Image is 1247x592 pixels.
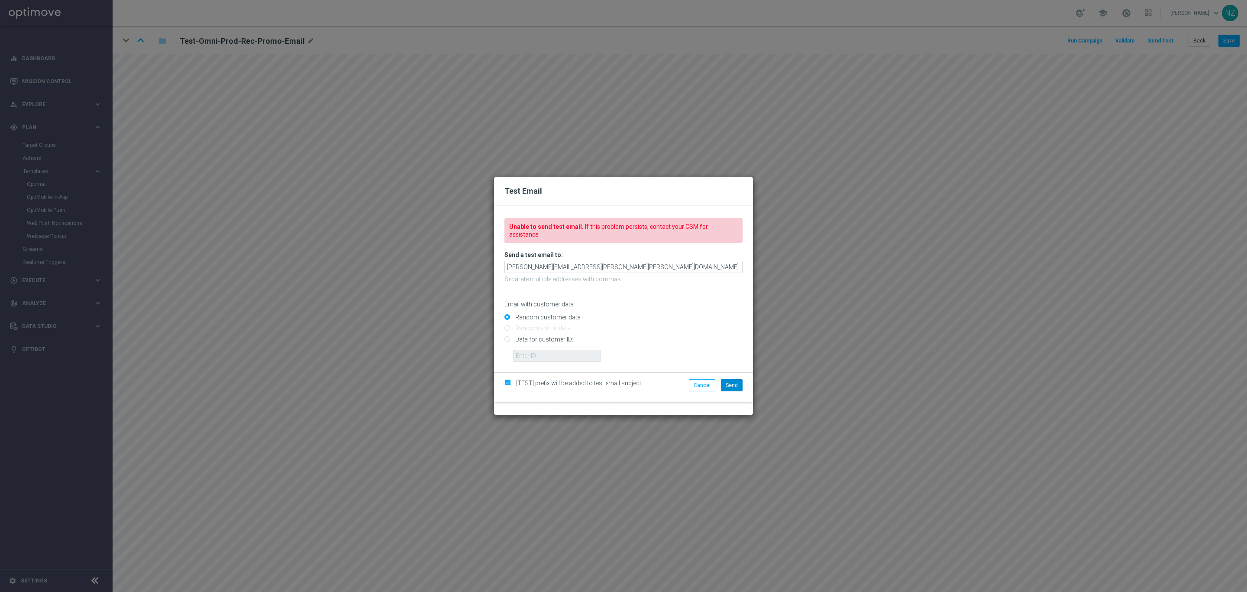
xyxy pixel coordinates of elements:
[504,251,743,259] h3: Send a test email to:
[516,380,641,387] span: [TEST] prefix will be added to test email subject
[513,313,581,321] label: Random customer data
[513,350,601,362] input: Enter ID
[509,223,708,238] span: If this problem persists, contact your CSM for assistance
[504,275,743,283] p: Separate multiple addresses with commas
[721,379,743,391] button: Send
[504,186,743,196] h2: Test Email
[504,300,743,308] p: Email with customer data
[689,379,715,391] button: Cancel
[509,210,584,230] span: Unable to send test email.
[726,382,738,388] span: Send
